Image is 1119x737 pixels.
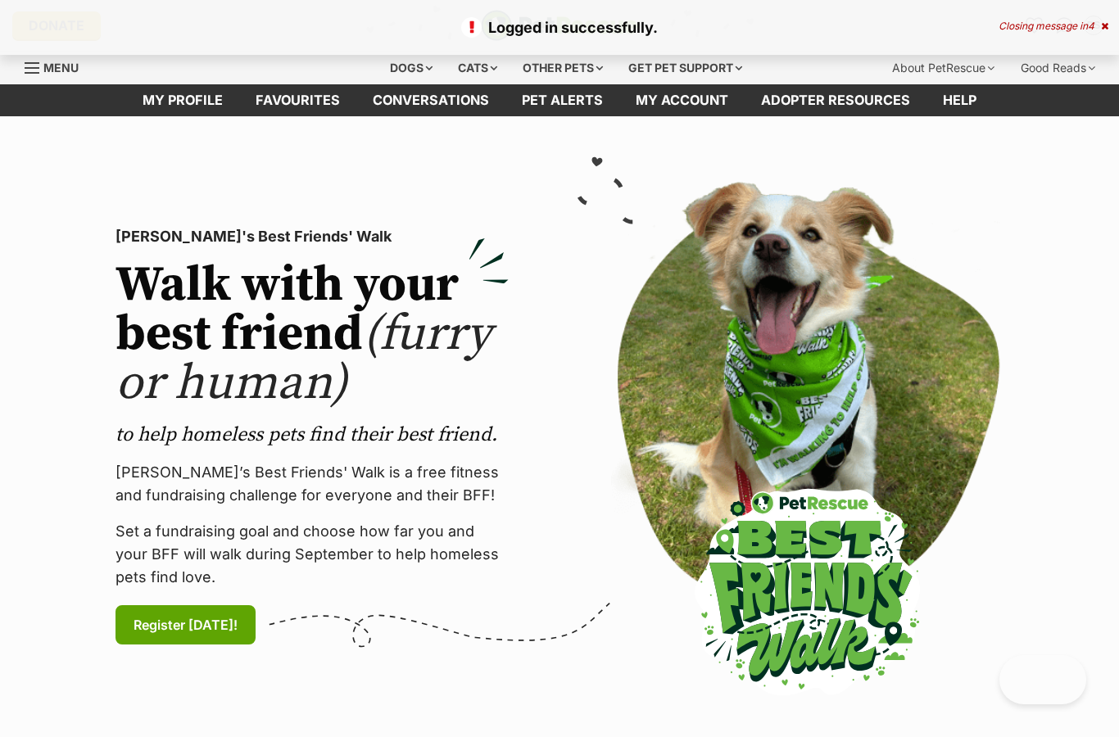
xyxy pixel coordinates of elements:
div: Dogs [378,52,444,84]
div: Get pet support [617,52,754,84]
a: Help [926,84,993,116]
p: Set a fundraising goal and choose how far you and your BFF will walk during September to help hom... [116,520,509,589]
a: conversations [356,84,505,116]
a: My profile [126,84,239,116]
a: Menu [25,52,90,81]
div: Cats [446,52,509,84]
span: (furry or human) [116,304,492,414]
a: My account [619,84,745,116]
p: [PERSON_NAME]’s Best Friends' Walk is a free fitness and fundraising challenge for everyone and t... [116,461,509,507]
span: Menu [43,61,79,75]
h2: Walk with your best friend [116,261,509,409]
a: Favourites [239,84,356,116]
a: Register [DATE]! [116,605,256,644]
a: Pet alerts [505,84,619,116]
iframe: Help Scout Beacon - Open [999,655,1086,704]
span: Register [DATE]! [134,615,238,635]
div: Other pets [511,52,614,84]
div: Good Reads [1009,52,1107,84]
a: Adopter resources [745,84,926,116]
p: [PERSON_NAME]'s Best Friends' Walk [116,225,509,248]
p: to help homeless pets find their best friend. [116,422,509,448]
div: About PetRescue [881,52,1006,84]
